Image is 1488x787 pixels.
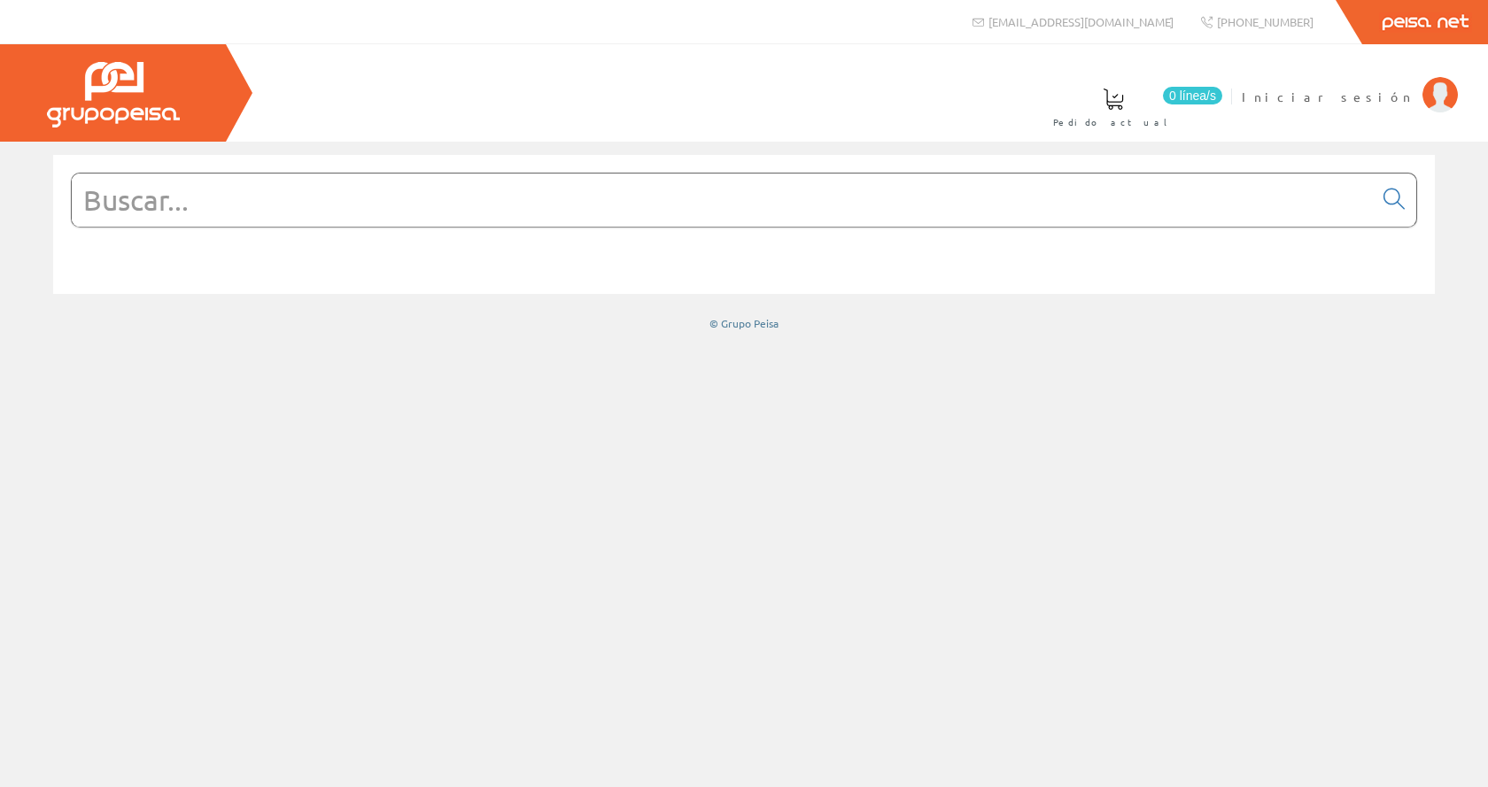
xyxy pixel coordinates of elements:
span: [EMAIL_ADDRESS][DOMAIN_NAME] [988,14,1174,29]
a: Iniciar sesión [1242,73,1458,90]
img: Grupo Peisa [47,62,180,127]
div: © Grupo Peisa [53,316,1435,331]
span: 0 línea/s [1163,87,1222,104]
span: [PHONE_NUMBER] [1217,14,1314,29]
input: Buscar... [72,174,1373,227]
span: Iniciar sesión [1242,88,1414,105]
span: Pedido actual [1053,113,1174,131]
